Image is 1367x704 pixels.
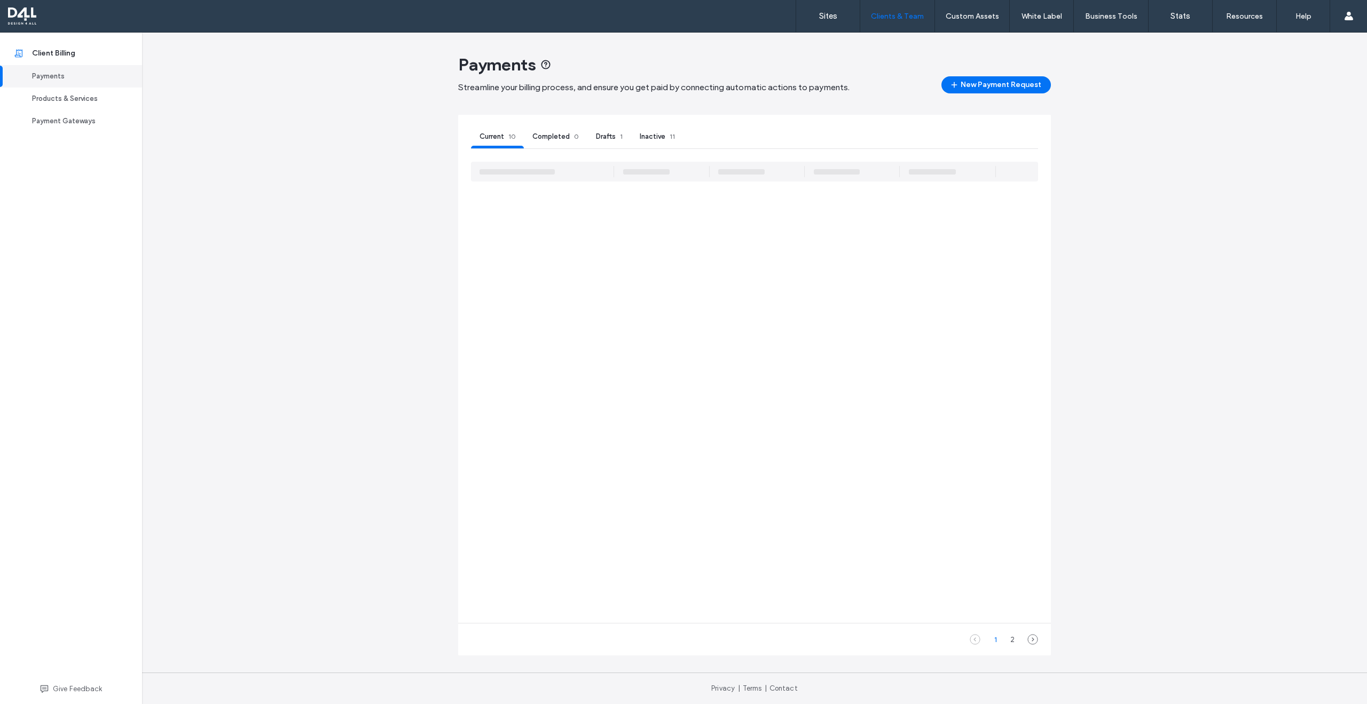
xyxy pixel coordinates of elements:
[769,684,798,692] a: Contact
[1226,12,1263,21] label: Resources
[1085,12,1137,21] label: Business Tools
[941,76,1051,93] button: New Payment Request
[743,684,762,692] a: Terms
[1022,12,1062,21] label: White Label
[574,132,578,140] span: 0
[1295,12,1311,21] label: Help
[24,7,46,17] span: Help
[819,11,837,21] label: Sites
[989,633,1002,646] div: 1
[620,132,623,140] span: 1
[458,54,536,75] span: Payments
[508,132,515,140] span: 10
[32,116,120,126] div: Payment Gateways
[946,12,999,21] label: Custom Assets
[640,132,665,140] span: Inactive
[738,684,740,692] span: |
[32,93,120,104] div: Products & Services
[596,132,616,140] span: Drafts
[532,132,570,140] span: Completed
[871,12,924,21] label: Clients & Team
[1006,633,1019,646] div: 2
[670,132,675,140] span: 11
[32,48,120,59] div: Client Billing
[32,71,120,82] div: Payments
[458,82,850,92] span: Streamline your billing process, and ensure you get paid by connecting automatic actions to payme...
[711,684,735,692] a: Privacy
[1170,11,1190,21] label: Stats
[765,684,767,692] span: |
[53,684,103,694] span: Give Feedback
[480,132,504,140] span: Current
